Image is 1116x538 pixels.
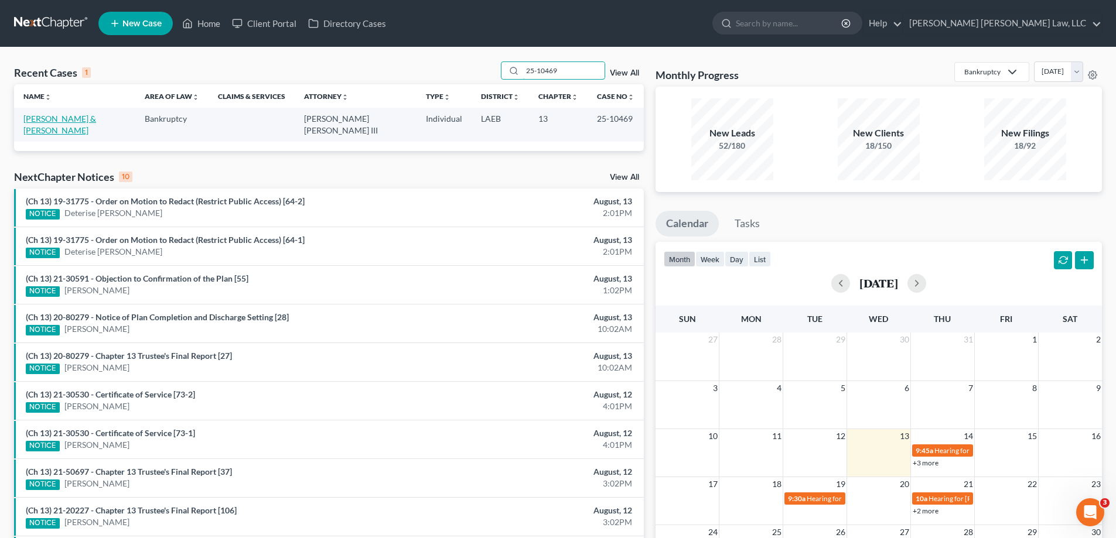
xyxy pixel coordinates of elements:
a: Deterise [PERSON_NAME] [64,246,162,258]
div: NOTICE [26,364,60,374]
div: August, 13 [438,234,632,246]
span: 30 [899,333,910,347]
div: New Clients [838,126,920,140]
div: New Leads [691,126,773,140]
a: (Ch 13) 19-31775 - Order on Motion to Redact (Restrict Public Access) [64-2] [26,196,305,206]
a: Home [176,13,226,34]
span: 9:45a [916,446,933,455]
a: +3 more [913,458,938,467]
span: 16 [1090,429,1102,443]
a: Directory Cases [302,13,392,34]
input: Search by name... [736,12,843,34]
i: unfold_more [513,94,520,101]
div: 2:01PM [438,246,632,258]
div: 1:02PM [438,285,632,296]
i: unfold_more [192,94,199,101]
div: 10:02AM [438,323,632,335]
button: month [664,251,695,267]
div: 18/92 [984,140,1066,152]
div: NOTICE [26,209,60,220]
span: Sun [679,314,696,324]
span: Fri [1000,314,1012,324]
iframe: Intercom live chat [1076,498,1104,526]
a: (Ch 13) 21-50697 - Chapter 13 Trustee's Final Report [37] [26,467,232,477]
a: (Ch 13) 21-20227 - Chapter 13 Trustee's Final Report [106] [26,505,237,515]
div: NOTICE [26,518,60,529]
td: Bankruptcy [135,108,209,141]
span: 15 [1026,429,1038,443]
div: NOTICE [26,479,60,490]
td: 25-10469 [588,108,644,141]
div: August, 13 [438,196,632,207]
a: [PERSON_NAME] [64,323,129,335]
a: +2 more [913,506,938,515]
span: 5 [839,381,847,395]
div: New Filings [984,126,1066,140]
a: Typeunfold_more [426,92,451,101]
i: unfold_more [571,94,578,101]
div: 4:01PM [438,439,632,451]
div: 4:01PM [438,400,632,412]
div: August, 13 [438,350,632,362]
span: Hearing for [PERSON_NAME] [934,446,1026,455]
span: 9:30a [788,494,806,503]
a: [PERSON_NAME] & [PERSON_NAME] [23,114,96,135]
a: [PERSON_NAME] [64,478,129,489]
span: Tue [807,314,823,324]
span: 12 [835,429,847,443]
td: [PERSON_NAME] [PERSON_NAME] III [295,108,417,141]
div: NOTICE [26,325,60,335]
span: New Case [122,19,162,28]
input: Search by name... [523,62,605,79]
span: Mon [741,314,762,324]
div: 10:02AM [438,362,632,373]
span: 18 [771,477,783,491]
span: 31 [963,333,974,347]
span: 14 [963,429,974,443]
a: [PERSON_NAME] [64,516,129,528]
div: August, 12 [438,466,632,478]
div: NextChapter Notices [14,170,132,184]
span: 3 [1100,498,1110,508]
span: 28 [771,333,783,347]
a: Deterise [PERSON_NAME] [64,207,162,219]
a: Nameunfold_more [23,92,52,101]
span: Wed [869,314,888,324]
span: 10a [916,494,927,503]
span: Sat [1063,314,1077,324]
span: 4 [776,381,783,395]
a: Attorneyunfold_more [304,92,349,101]
span: 1 [1031,333,1038,347]
a: [PERSON_NAME] [64,400,129,412]
a: [PERSON_NAME] [64,285,129,296]
i: unfold_more [45,94,52,101]
span: Thu [934,314,951,324]
a: [PERSON_NAME] [PERSON_NAME] Law, LLC [903,13,1101,34]
i: unfold_more [627,94,634,101]
a: [PERSON_NAME] [64,439,129,451]
a: Help [863,13,902,34]
span: 6 [903,381,910,395]
span: 27 [707,333,719,347]
button: list [749,251,771,267]
div: NOTICE [26,248,60,258]
a: (Ch 13) 21-30530 - Certificate of Service [73-2] [26,389,195,399]
a: (Ch 13) 21-30591 - Objection to Confirmation of the Plan [55] [26,273,248,283]
i: unfold_more [443,94,451,101]
div: 2:01PM [438,207,632,219]
span: 2 [1095,333,1102,347]
span: 23 [1090,477,1102,491]
span: 19 [835,477,847,491]
span: 21 [963,477,974,491]
a: Chapterunfold_more [538,92,578,101]
span: 8 [1031,381,1038,395]
div: NOTICE [26,441,60,451]
div: NOTICE [26,286,60,297]
div: 1 [82,67,91,78]
span: Hearing for [PERSON_NAME] & [PERSON_NAME] [929,494,1082,503]
span: Hearing for [US_STATE] Safety Association of Timbermen - Self I [807,494,999,503]
i: unfold_more [342,94,349,101]
div: August, 12 [438,505,632,516]
span: 17 [707,477,719,491]
a: Case Nounfold_more [597,92,634,101]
